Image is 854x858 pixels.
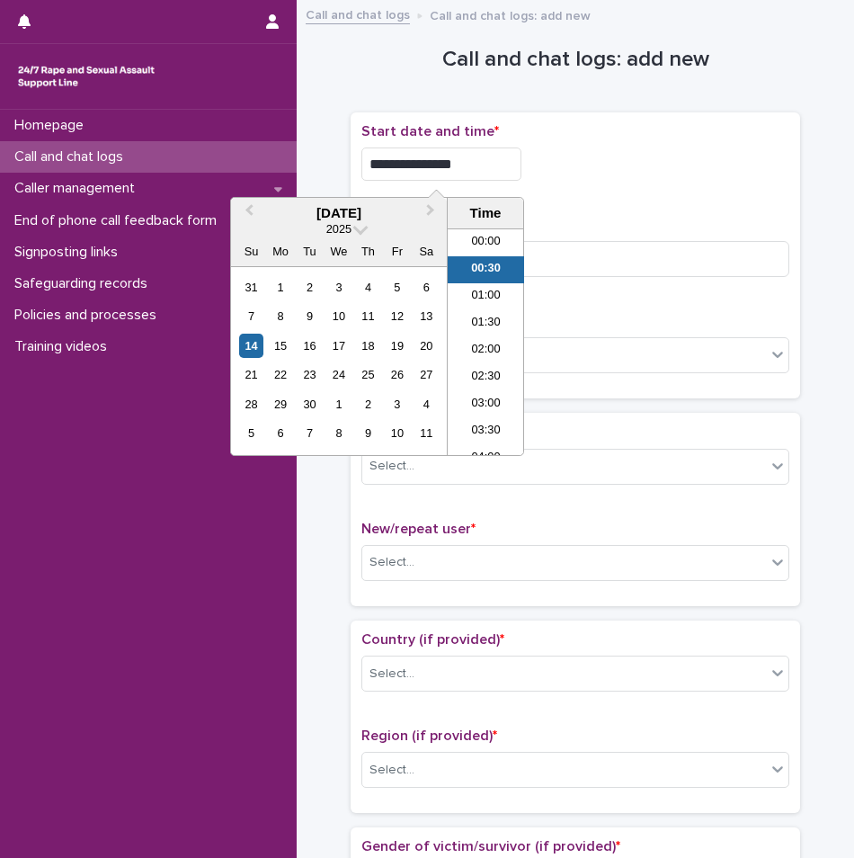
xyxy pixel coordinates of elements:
[7,180,149,197] p: Caller management
[356,304,380,328] div: Choose Thursday, September 11th, 2025
[239,362,263,387] div: Choose Sunday, September 21st, 2025
[231,205,447,221] div: [DATE]
[326,222,351,236] span: 2025
[326,421,351,445] div: Choose Wednesday, October 8th, 2025
[414,392,439,416] div: Choose Saturday, October 4th, 2025
[448,364,524,391] li: 02:30
[7,338,121,355] p: Training videos
[7,307,171,324] p: Policies and processes
[268,239,292,264] div: Mo
[385,304,409,328] div: Choose Friday, September 12th, 2025
[356,421,380,445] div: Choose Thursday, October 9th, 2025
[306,4,410,24] a: Call and chat logs
[361,522,476,536] span: New/repeat user
[418,200,447,228] button: Next Month
[448,391,524,418] li: 03:00
[7,212,231,229] p: End of phone call feedback form
[239,275,263,299] div: Choose Sunday, August 31st, 2025
[351,47,800,73] h1: Call and chat logs: add new
[369,553,414,572] div: Select...
[356,275,380,299] div: Choose Thursday, September 4th, 2025
[326,239,351,264] div: We
[7,117,98,134] p: Homepage
[385,392,409,416] div: Choose Friday, October 3rd, 2025
[385,362,409,387] div: Choose Friday, September 26th, 2025
[414,239,439,264] div: Sa
[326,304,351,328] div: Choose Wednesday, September 10th, 2025
[326,334,351,358] div: Choose Wednesday, September 17th, 2025
[326,275,351,299] div: Choose Wednesday, September 3rd, 2025
[452,205,519,221] div: Time
[448,337,524,364] li: 02:00
[239,392,263,416] div: Choose Sunday, September 28th, 2025
[414,304,439,328] div: Choose Saturday, September 13th, 2025
[7,275,162,292] p: Safeguarding records
[356,362,380,387] div: Choose Thursday, September 25th, 2025
[268,421,292,445] div: Choose Monday, October 6th, 2025
[14,58,158,94] img: rhQMoQhaT3yELyF149Cw
[414,362,439,387] div: Choose Saturday, September 27th, 2025
[448,256,524,283] li: 00:30
[298,421,322,445] div: Choose Tuesday, October 7th, 2025
[268,275,292,299] div: Choose Monday, September 1st, 2025
[369,761,414,780] div: Select...
[298,392,322,416] div: Choose Tuesday, September 30th, 2025
[356,239,380,264] div: Th
[361,839,620,854] span: Gender of victim/survivor (if provided)
[268,392,292,416] div: Choose Monday, September 29th, 2025
[268,334,292,358] div: Choose Monday, September 15th, 2025
[414,275,439,299] div: Choose Saturday, September 6th, 2025
[298,275,322,299] div: Choose Tuesday, September 2nd, 2025
[233,200,262,228] button: Previous Month
[7,148,138,165] p: Call and chat logs
[414,421,439,445] div: Choose Saturday, October 11th, 2025
[239,421,263,445] div: Choose Sunday, October 5th, 2025
[385,275,409,299] div: Choose Friday, September 5th, 2025
[385,239,409,264] div: Fr
[236,273,440,448] div: month 2025-09
[268,304,292,328] div: Choose Monday, September 8th, 2025
[385,334,409,358] div: Choose Friday, September 19th, 2025
[298,239,322,264] div: Tu
[239,334,263,358] div: Choose Sunday, September 14th, 2025
[448,229,524,256] li: 00:00
[430,4,591,24] p: Call and chat logs: add new
[356,392,380,416] div: Choose Thursday, October 2nd, 2025
[361,124,499,139] span: Start date and time
[369,457,414,476] div: Select...
[326,362,351,387] div: Choose Wednesday, September 24th, 2025
[326,392,351,416] div: Choose Wednesday, October 1st, 2025
[298,304,322,328] div: Choose Tuesday, September 9th, 2025
[239,239,263,264] div: Su
[7,244,132,261] p: Signposting links
[239,304,263,328] div: Choose Sunday, September 7th, 2025
[414,334,439,358] div: Choose Saturday, September 20th, 2025
[448,310,524,337] li: 01:30
[448,445,524,472] li: 04:00
[361,632,504,647] span: Country (if provided)
[361,728,497,743] span: Region (if provided)
[448,283,524,310] li: 01:00
[356,334,380,358] div: Choose Thursday, September 18th, 2025
[369,665,414,684] div: Select...
[448,418,524,445] li: 03:30
[298,362,322,387] div: Choose Tuesday, September 23rd, 2025
[268,362,292,387] div: Choose Monday, September 22nd, 2025
[385,421,409,445] div: Choose Friday, October 10th, 2025
[298,334,322,358] div: Choose Tuesday, September 16th, 2025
